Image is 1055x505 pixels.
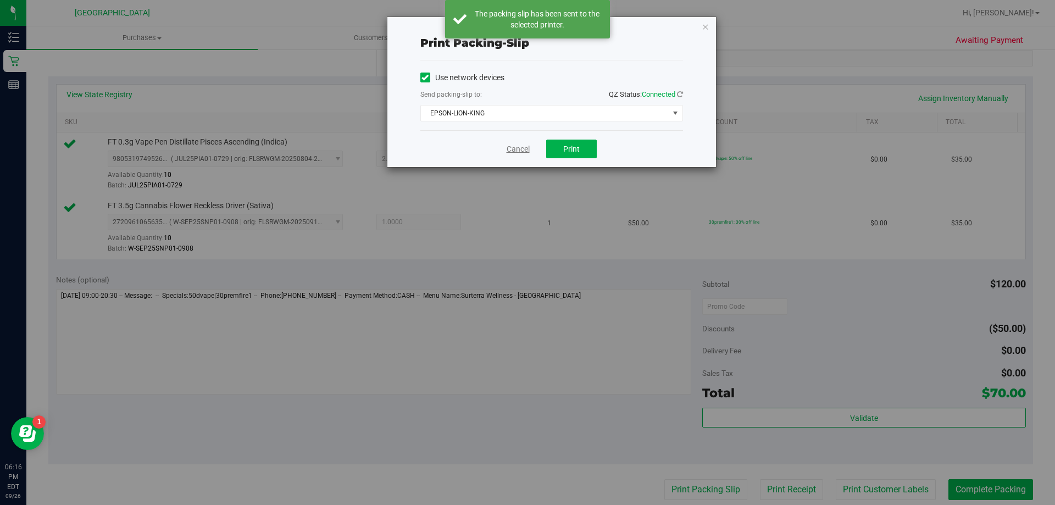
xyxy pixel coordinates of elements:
iframe: Resource center unread badge [32,415,46,429]
span: Print [563,145,580,153]
span: EPSON-LION-KING [421,106,669,121]
div: The packing slip has been sent to the selected printer. [473,8,602,30]
button: Print [546,140,597,158]
a: Cancel [507,143,530,155]
label: Use network devices [420,72,504,84]
span: QZ Status: [609,90,683,98]
label: Send packing-slip to: [420,90,482,99]
span: Connected [642,90,675,98]
iframe: Resource center [11,417,44,450]
span: select [668,106,682,121]
span: Print packing-slip [420,36,529,49]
